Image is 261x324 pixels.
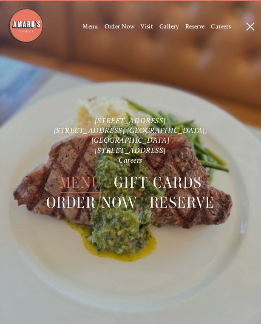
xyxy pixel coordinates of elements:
a: Menu [60,172,102,192]
a: Menu [82,23,98,30]
a: Reserve [185,23,205,30]
a: Gallery [159,23,179,30]
a: Careers [211,23,231,30]
img: Amaro's Table [8,8,44,44]
a: Reserve [150,192,215,212]
a: Order Now [105,23,135,30]
a: Order Now [46,192,138,212]
a: Careers [119,155,142,164]
a: [STREET_ADDRESS] [GEOGRAPHIC_DATA], [GEOGRAPHIC_DATA] [54,125,209,144]
a: [STREET_ADDRESS] [95,116,166,124]
a: Gift Cards [114,172,201,192]
a: Visit [141,23,153,30]
a: [STREET_ADDRESS] [95,145,166,154]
